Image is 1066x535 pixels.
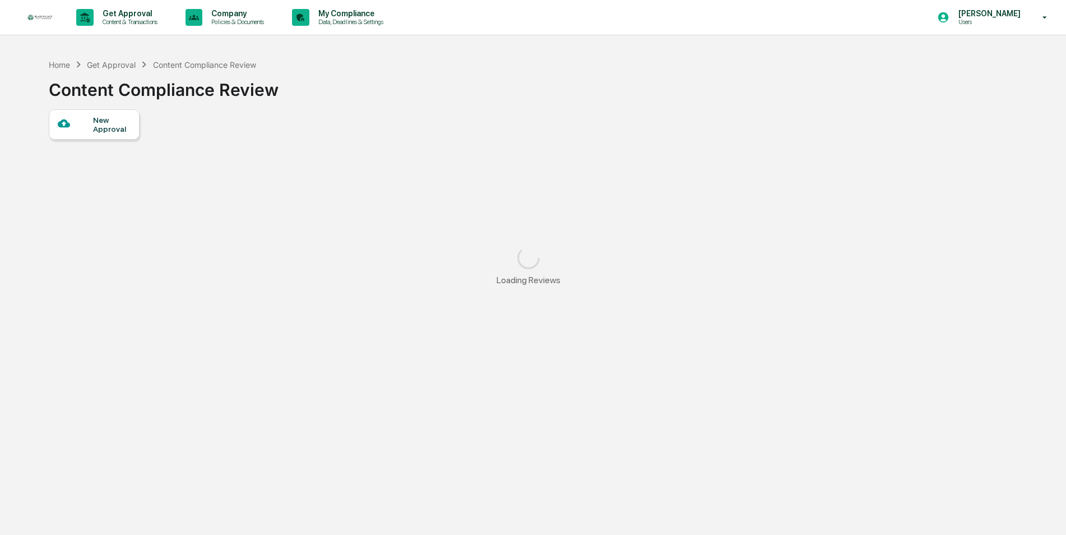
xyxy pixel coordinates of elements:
div: Get Approval [87,60,136,70]
p: [PERSON_NAME] [949,9,1026,18]
div: Content Compliance Review [49,71,279,100]
div: Loading Reviews [497,275,560,285]
p: My Compliance [309,9,389,18]
p: Get Approval [94,9,163,18]
img: logo [27,14,54,21]
div: New Approval [93,116,131,133]
div: Content Compliance Review [153,60,256,70]
p: Data, Deadlines & Settings [309,18,389,26]
p: Company [202,9,270,18]
p: Policies & Documents [202,18,270,26]
div: Home [49,60,70,70]
p: Users [949,18,1026,26]
p: Content & Transactions [94,18,163,26]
